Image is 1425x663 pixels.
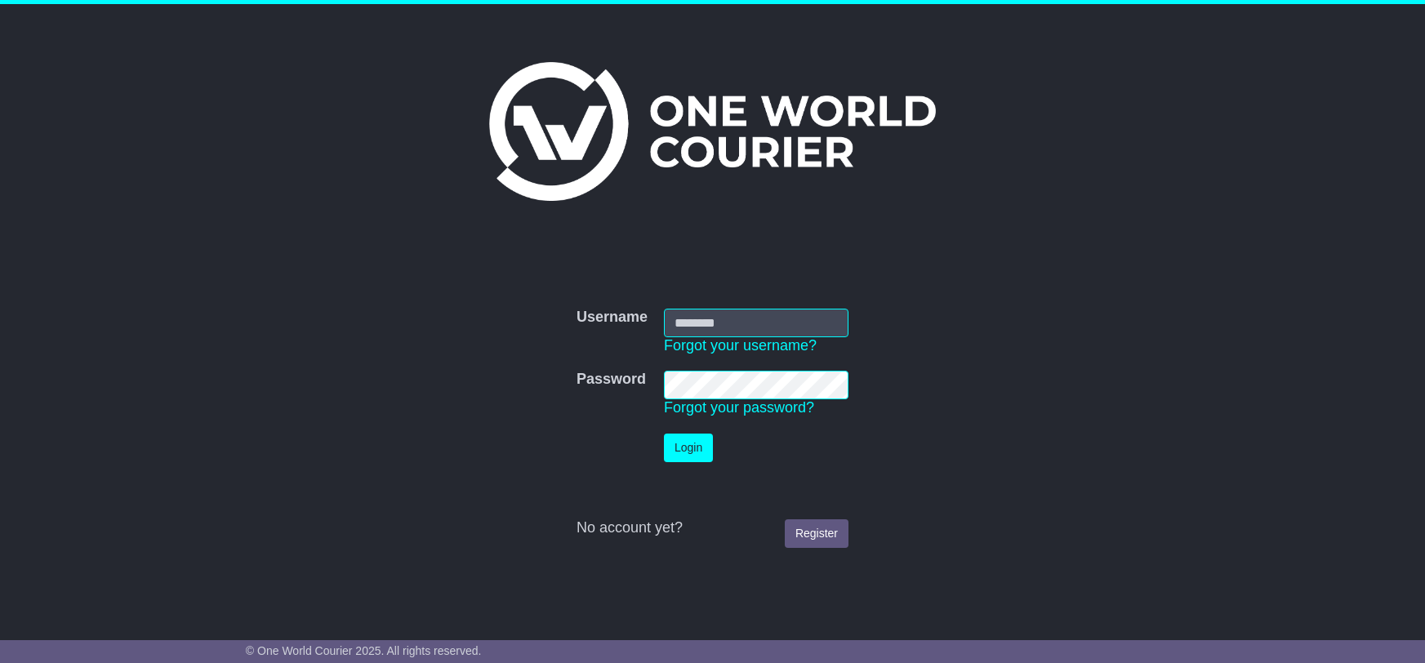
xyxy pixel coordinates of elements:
[577,371,646,389] label: Password
[664,434,713,462] button: Login
[577,519,848,537] div: No account yet?
[664,337,817,354] a: Forgot your username?
[246,644,482,657] span: © One World Courier 2025. All rights reserved.
[785,519,848,548] a: Register
[664,399,814,416] a: Forgot your password?
[577,309,648,327] label: Username
[489,62,935,201] img: One World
